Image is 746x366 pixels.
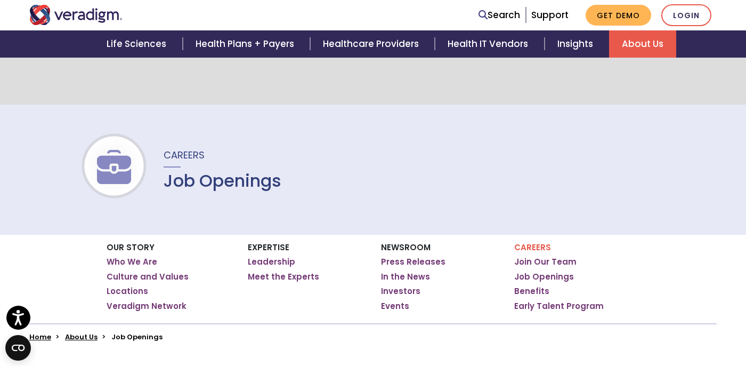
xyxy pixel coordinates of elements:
[514,301,604,312] a: Early Talent Program
[435,30,544,58] a: Health IT Vendors
[381,257,445,267] a: Press Releases
[381,286,420,297] a: Investors
[381,272,430,282] a: In the News
[514,272,574,282] a: Job Openings
[29,332,51,342] a: Home
[65,332,98,342] a: About Us
[107,301,186,312] a: Veradigm Network
[609,30,676,58] a: About Us
[164,171,281,191] h1: Job Openings
[514,257,577,267] a: Join Our Team
[107,272,189,282] a: Culture and Values
[94,30,182,58] a: Life Sciences
[479,8,520,22] a: Search
[183,30,310,58] a: Health Plans + Payers
[107,257,157,267] a: Who We Are
[310,30,435,58] a: Healthcare Providers
[531,9,569,21] a: Support
[586,5,651,26] a: Get Demo
[545,30,609,58] a: Insights
[661,4,711,26] a: Login
[107,286,148,297] a: Locations
[29,5,123,25] img: Veradigm logo
[381,301,409,312] a: Events
[248,272,319,282] a: Meet the Experts
[5,335,31,361] button: Open CMP widget
[514,286,549,297] a: Benefits
[248,257,295,267] a: Leadership
[164,148,205,162] span: Careers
